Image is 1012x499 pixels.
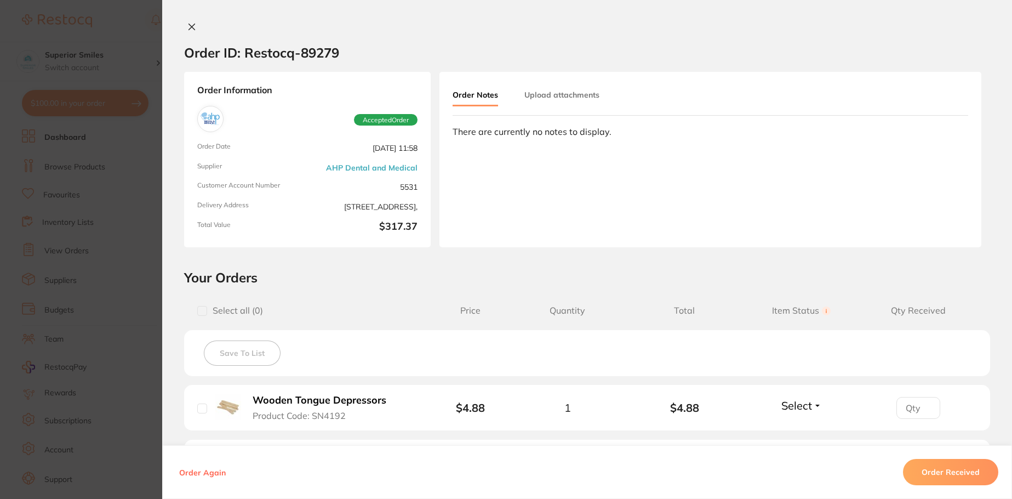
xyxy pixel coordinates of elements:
[860,305,977,316] span: Qty Received
[253,411,346,421] span: Product Code: SN4192
[453,85,498,106] button: Order Notes
[626,305,743,316] span: Total
[249,394,399,421] button: Wooden Tongue Depressors Product Code: SN4192
[896,397,940,419] input: Qty
[431,305,509,316] span: Price
[354,114,418,126] span: Accepted Order
[626,401,743,414] b: $4.88
[453,127,968,137] div: There are currently no notes to display.
[207,305,263,316] span: Select all ( 0 )
[312,201,418,212] span: [STREET_ADDRESS],
[903,459,998,485] button: Order Received
[312,182,418,192] span: 5531
[778,399,825,412] button: Select
[524,85,599,105] button: Upload attachments
[312,143,418,154] span: [DATE] 11:58
[200,109,221,129] img: AHP Dental and Medical
[184,44,339,61] h2: Order ID: Restocq- 89279
[564,401,571,414] span: 1
[509,305,626,316] span: Quantity
[184,269,990,286] h2: Your Orders
[204,341,281,366] button: Save To List
[253,395,386,406] b: Wooden Tongue Depressors
[312,221,418,234] b: $317.37
[197,201,303,212] span: Delivery Address
[326,163,418,172] a: AHP Dental and Medical
[176,467,229,477] button: Order Again
[197,182,303,192] span: Customer Account Number
[197,162,303,173] span: Supplier
[197,85,418,97] strong: Order Information
[743,305,860,316] span: Item Status
[197,221,303,234] span: Total Value
[197,143,303,154] span: Order Date
[215,394,241,419] img: Wooden Tongue Depressors
[781,399,812,412] span: Select
[456,401,485,415] b: $4.88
